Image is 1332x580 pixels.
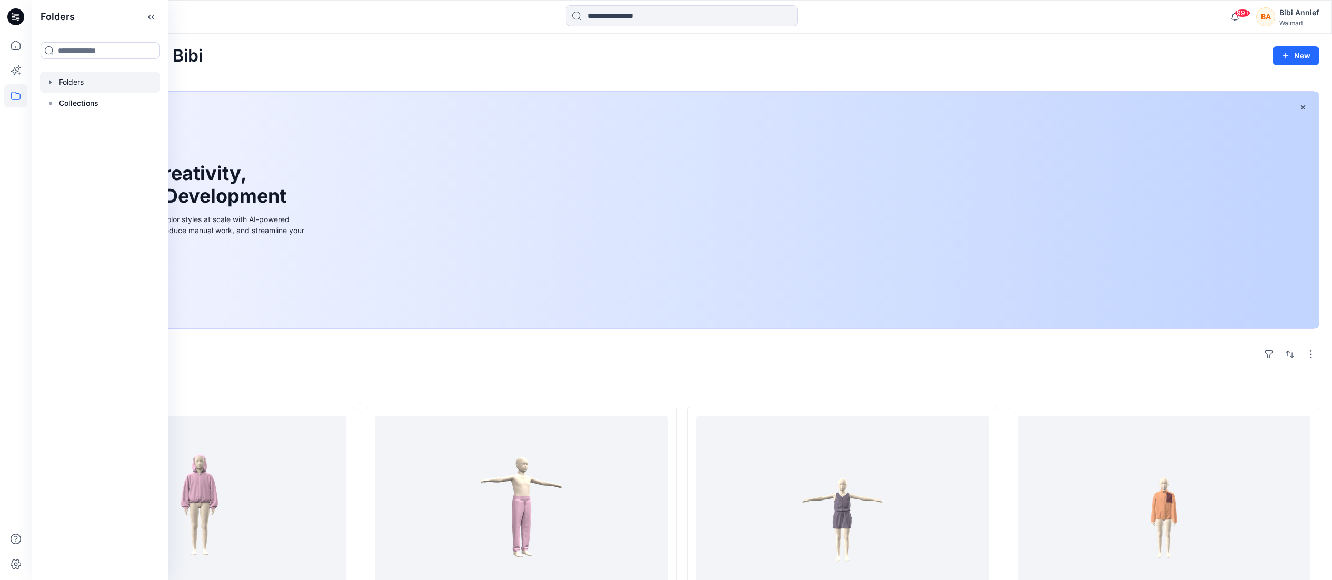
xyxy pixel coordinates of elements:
[70,162,291,207] h1: Unleash Creativity, Speed Up Development
[1235,9,1250,17] span: 99+
[70,259,307,281] a: Discover more
[1256,7,1275,26] div: BA
[59,97,98,109] p: Collections
[44,384,1319,396] h4: Styles
[1273,46,1319,65] button: New
[70,214,307,247] div: Explore ideas faster and recolor styles at scale with AI-powered tools that boost creativity, red...
[1279,6,1319,19] div: Bibi Annief
[1279,19,1319,27] div: Walmart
